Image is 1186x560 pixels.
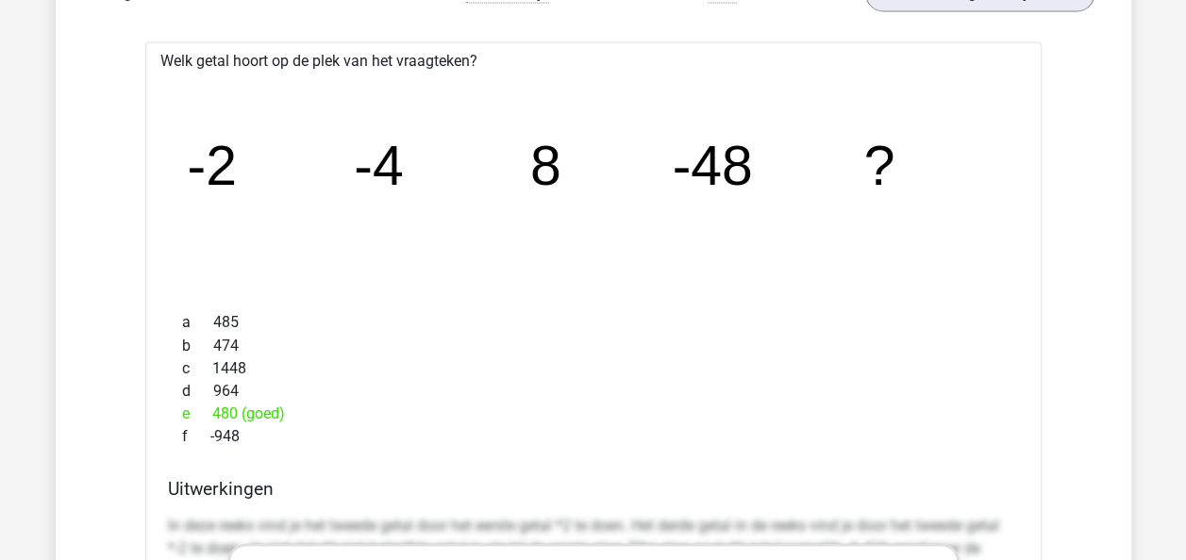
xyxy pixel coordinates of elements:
span: c [182,356,212,379]
span: e [182,402,212,424]
tspan: -4 [354,134,404,196]
tspan: 8 [530,134,561,196]
span: a [182,311,213,334]
div: 1448 [168,356,1019,379]
tspan: -48 [673,134,753,196]
tspan: -2 [187,134,237,196]
div: 474 [168,334,1019,356]
div: 964 [168,379,1019,402]
div: -948 [168,424,1019,447]
h4: Uitwerkingen [168,477,1019,499]
span: d [182,379,213,402]
div: 480 (goed) [168,402,1019,424]
div: 485 [168,311,1019,334]
span: b [182,334,213,356]
tspan: ? [865,134,896,196]
span: f [182,424,210,447]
